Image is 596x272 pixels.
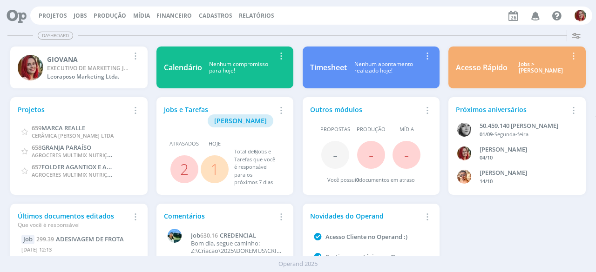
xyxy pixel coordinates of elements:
a: 657FOLDER AGANTIOX E AGANTIOX PET [32,162,145,171]
span: AGROCERES MULTIMIX NUTRIÇÃO ANIMAL LTDA. [32,170,151,179]
span: - [333,145,338,165]
a: Projetos [39,12,67,20]
a: 659MARCA REALLE [32,123,85,132]
img: G [18,55,43,80]
div: Jobs e Tarefas [164,105,275,127]
span: Atrasados [169,140,199,148]
span: Cadastros [199,12,232,20]
a: 658GRANJA PARAÍSO [32,143,91,152]
span: Propostas [320,126,350,133]
div: 50.459.140 JANAÍNA LUNA FERRO [480,121,569,131]
span: 14/10 [480,178,493,185]
div: GIOVANA [47,54,129,64]
span: Produção [357,126,386,133]
a: Jobs [74,12,87,20]
img: G [457,146,471,160]
span: 04/10 [480,154,493,161]
img: V [168,229,182,243]
span: - [404,145,409,165]
span: Segunda-feira [494,131,528,138]
span: - [369,145,373,165]
img: G [575,10,586,21]
span: 659 [32,124,41,132]
button: Projetos [36,12,70,20]
span: GRANJA PARAÍSO [41,143,91,152]
div: Comentários [164,211,275,221]
a: TimesheetNenhum apontamentorealizado hoje! [303,46,440,88]
div: Total de Jobs e Tarefas que você é responsável para os próximos 7 dias [234,148,277,186]
button: Relatórios [236,12,277,20]
span: Mídia [400,126,414,133]
span: 657 [32,163,41,171]
div: Que você é responsável [18,221,129,229]
span: 01/09 [480,131,493,138]
div: [DATE] 12:13 [21,244,136,258]
a: GGIOVANAEXECUTIVO DE MARKETING JUNIORLeoraposo Marketing Ltda. [10,46,147,88]
div: Novidades do Operand [310,211,421,221]
a: [PERSON_NAME] [208,116,273,125]
a: Produção [94,12,126,20]
span: FOLDER AGANTIOX E AGANTIOX PET [41,162,145,171]
span: [PERSON_NAME] [214,116,267,125]
span: Dashboard [38,32,73,40]
button: [PERSON_NAME] [208,114,273,127]
div: Outros módulos [310,105,421,114]
img: J [457,123,471,137]
img: V [457,170,471,184]
div: - [480,131,569,139]
p: Z:\Criacao\2025\DOREMUS\CRIAÇÃO\630 - DOREMUS CONECTA LÁCTEOS\Credencial [191,247,281,255]
span: CERÂMICA [PERSON_NAME] LTDA [32,132,114,139]
span: 658 [32,143,41,152]
div: EXECUTIVO DE MARKETING JUNIOR [47,64,129,73]
div: Leoraposo Marketing Ltda. [47,73,129,81]
button: Cadastros [196,12,235,20]
div: Você possui documentos em atraso [327,176,415,184]
button: Produção [91,12,129,20]
div: VICTOR MIRON COUTO [480,168,569,178]
a: Mídia [133,12,150,20]
span: 630.16 [200,232,218,239]
button: Jobs [71,12,90,20]
span: 6 [254,148,257,155]
span: CREDENCIAL [220,231,256,239]
div: Jobs > [PERSON_NAME] [515,61,567,74]
a: 299.39ADESIVAGEM DE FROTA [36,235,124,243]
button: Mídia [130,12,153,20]
a: 2 [180,159,189,179]
span: 0 [356,176,359,183]
a: Financeiro [156,12,192,20]
span: ADESIVAGEM DE FROTA [56,235,124,243]
span: há uma hora [191,255,223,262]
p: Bom dia, segue caminho: [191,240,281,247]
div: Últimos documentos editados [18,211,129,229]
div: Job [21,235,34,244]
div: Calendário [164,62,202,73]
span: Hoje [209,140,221,148]
button: Financeiro [154,12,195,20]
div: Acesso Rápido [456,62,508,73]
div: Nenhum apontamento realizado hoje! [347,61,421,74]
div: Próximos aniversários [456,105,567,114]
div: Nenhum compromisso para hoje! [202,61,275,74]
a: Relatórios [239,12,274,20]
div: Projetos [18,105,129,114]
div: GIOVANA DE OLIVEIRA PERSINOTI [480,145,569,154]
div: Timesheet [310,62,347,73]
a: Job630.16CREDENCIAL [191,232,281,239]
span: AGROCERES MULTIMIX NUTRIÇÃO ANIMAL LTDA. [32,150,151,159]
a: 1 [210,159,219,179]
span: MARCA REALLE [41,124,85,132]
a: Acesso Cliente no Operand :) [325,232,407,241]
button: G [574,7,587,24]
span: 299.39 [36,235,54,243]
